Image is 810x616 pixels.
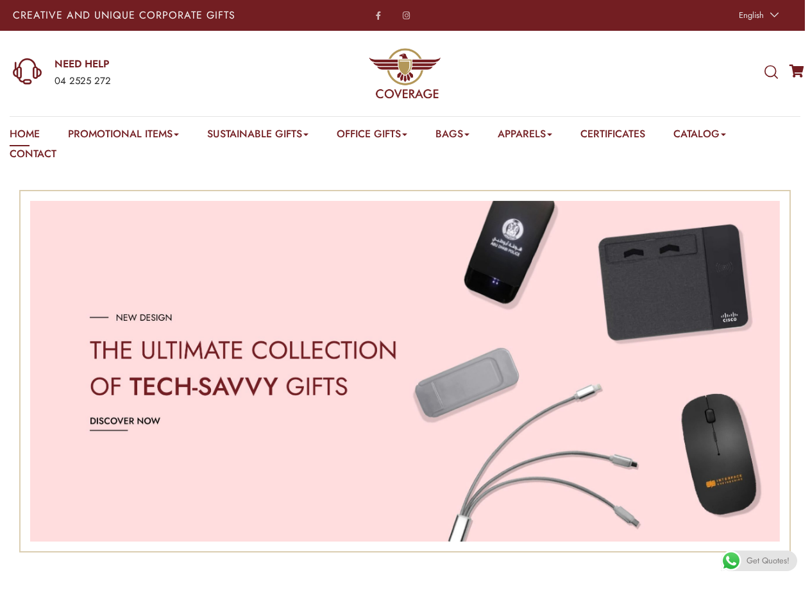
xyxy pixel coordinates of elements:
a: Bags [435,126,469,146]
span: English [739,9,764,21]
a: Promotional Items [68,126,179,146]
a: Home [10,126,40,146]
a: Certificates [580,126,645,146]
img: 3 [30,201,780,542]
a: Sustainable Gifts [207,126,308,146]
a: English [732,6,782,24]
a: Office Gifts [337,126,407,146]
a: Apparels [498,126,552,146]
a: Catalog [673,126,726,146]
span: Get Quotes! [747,551,789,571]
div: 04 2525 272 [55,73,264,90]
a: Contact [10,146,56,166]
div: Image Carousel [30,201,780,542]
a: NEED HELP [55,57,264,71]
p: Creative and Unique Corporate Gifts [13,10,317,21]
div: 3 / 3 [30,201,780,542]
